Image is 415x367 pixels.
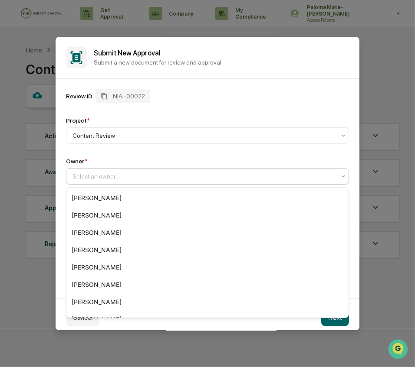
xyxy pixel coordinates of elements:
div: 🗄️ [63,110,70,117]
div: [PERSON_NAME] [66,311,349,328]
div: [PERSON_NAME] [66,224,349,241]
div: 🖐️ [9,110,16,117]
span: NIAI-00022 [113,93,145,100]
span: Preclearance [17,109,56,117]
div: [PERSON_NAME] [66,293,349,311]
img: 1746055101610-c473b297-6a78-478c-a979-82029cc54cd1 [9,66,24,81]
div: Review ID: [66,93,94,100]
div: Project [66,117,90,124]
p: Submit a new document for review and approval [94,59,349,66]
button: Cancel [66,309,99,326]
a: 🖐️Preclearance [5,105,59,121]
div: [PERSON_NAME] [66,189,349,207]
div: Owner [66,158,87,165]
div: 🔎 [9,126,16,133]
div: [PERSON_NAME] [66,259,349,276]
div: Start new chat [30,66,142,75]
a: 🔎Data Lookup [5,122,58,137]
h2: Submit New Approval [94,49,349,57]
a: Powered byPylon [61,146,105,153]
div: [PERSON_NAME] [66,207,349,224]
button: Start new chat [148,68,158,79]
span: Attestations [72,109,108,117]
p: How can we help? [9,18,158,32]
iframe: Open customer support [387,338,411,362]
div: [PERSON_NAME] [66,241,349,259]
div: We're available if you need us! [30,75,110,81]
div: [PERSON_NAME] [66,276,349,293]
span: Pylon [86,146,105,153]
span: Data Lookup [17,125,55,134]
a: 🗄️Attestations [59,105,111,121]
